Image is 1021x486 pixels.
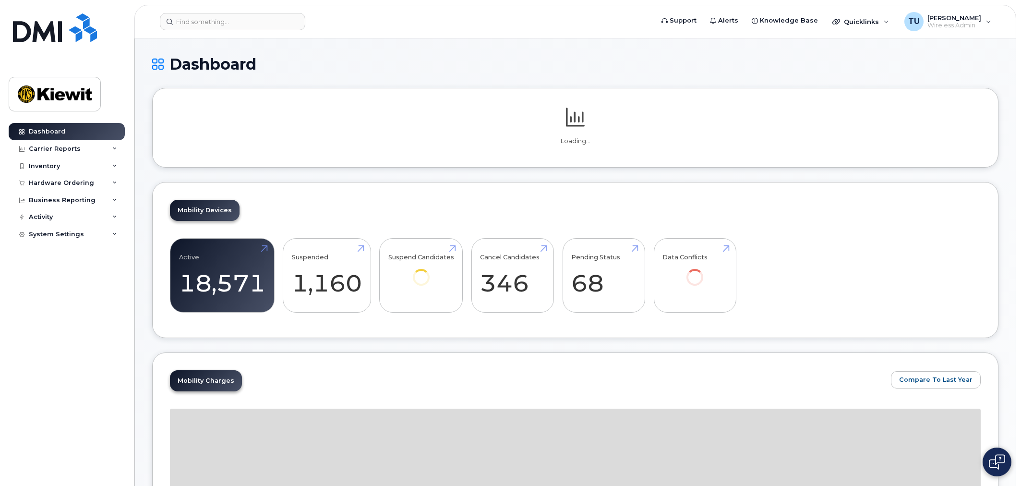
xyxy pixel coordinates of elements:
[170,137,981,146] p: Loading...
[899,375,973,384] span: Compare To Last Year
[170,370,242,391] a: Mobility Charges
[891,371,981,389] button: Compare To Last Year
[571,244,636,307] a: Pending Status 68
[179,244,265,307] a: Active 18,571
[388,244,454,299] a: Suspend Candidates
[170,200,240,221] a: Mobility Devices
[152,56,998,73] h1: Dashboard
[292,244,362,307] a: Suspended 1,160
[989,454,1005,470] img: Open chat
[480,244,545,307] a: Cancel Candidates 346
[662,244,727,299] a: Data Conflicts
